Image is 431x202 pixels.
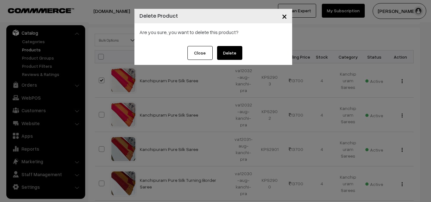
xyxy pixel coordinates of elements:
button: Close [187,46,213,60]
button: Delete [217,46,242,60]
p: Are you sure, you want to delete this product? [139,28,287,36]
button: Close [277,6,292,26]
span: × [282,10,287,22]
h4: Delete Product [139,11,178,20]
